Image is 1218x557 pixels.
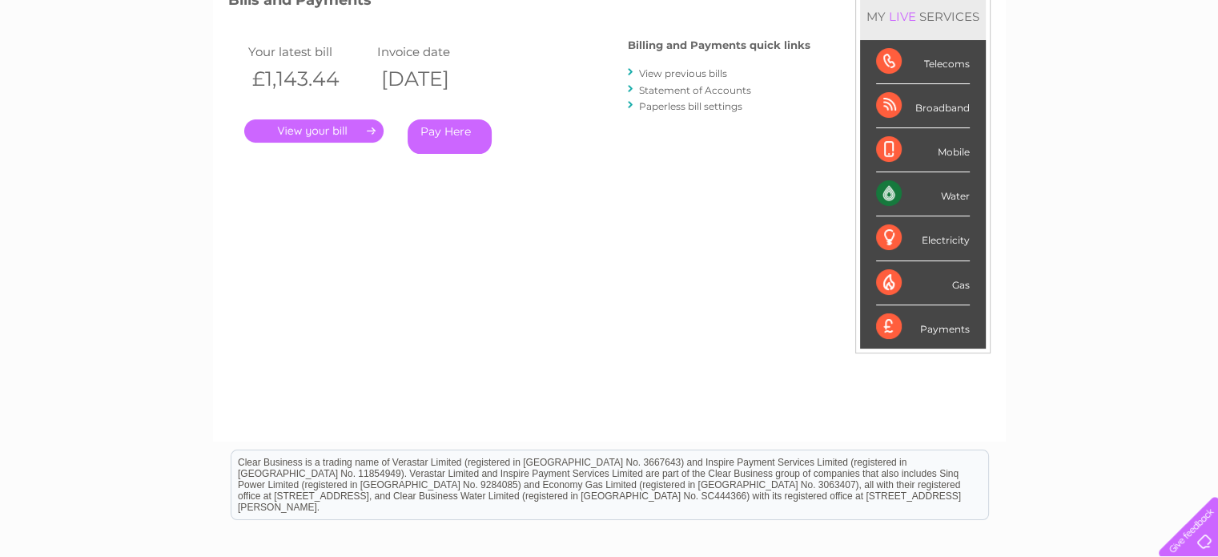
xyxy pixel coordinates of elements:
div: Electricity [876,216,970,260]
a: . [244,119,384,143]
a: Water [936,68,967,80]
td: Invoice date [373,41,502,63]
h4: Billing and Payments quick links [628,39,810,51]
td: Your latest bill [244,41,373,63]
div: Water [876,172,970,216]
a: Energy [976,68,1011,80]
a: 0333 014 3131 [916,8,1027,28]
th: [DATE] [373,63,502,95]
a: Statement of Accounts [639,84,751,96]
th: £1,143.44 [244,63,373,95]
a: View previous bills [639,67,727,79]
a: Telecoms [1021,68,1069,80]
div: Payments [876,305,970,349]
a: Blog [1079,68,1102,80]
div: Broadband [876,84,970,128]
a: Pay Here [408,119,492,154]
img: logo.png [42,42,124,91]
a: Log out [1165,68,1203,80]
div: Gas [876,261,970,305]
div: Clear Business is a trading name of Verastar Limited (registered in [GEOGRAPHIC_DATA] No. 3667643... [231,9,988,78]
div: Mobile [876,128,970,172]
div: Telecoms [876,40,970,84]
div: LIVE [886,9,919,24]
a: Paperless bill settings [639,100,742,112]
a: Contact [1111,68,1151,80]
